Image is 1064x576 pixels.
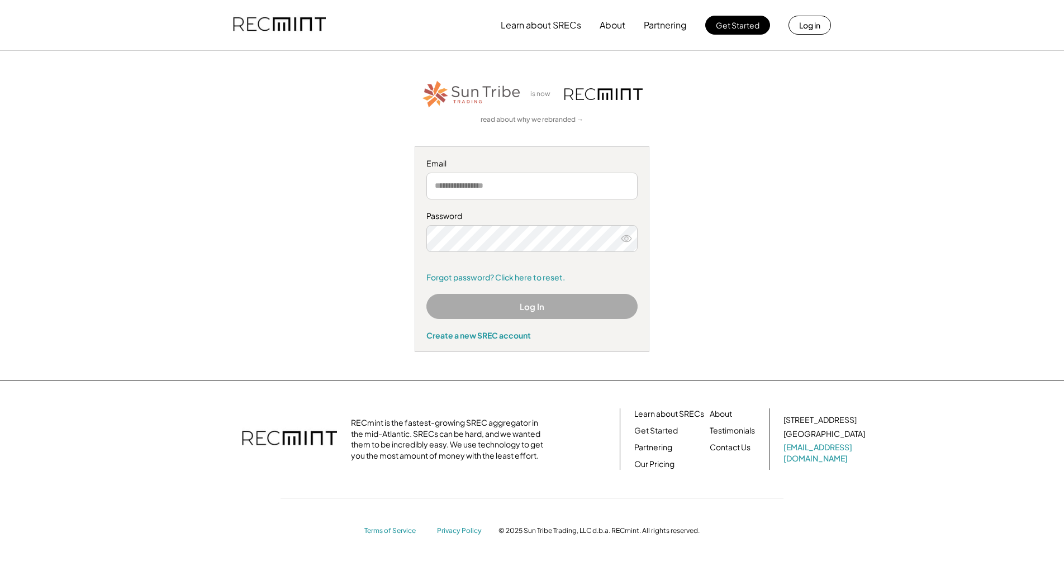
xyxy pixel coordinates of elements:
[421,79,522,110] img: STT_Horizontal_Logo%2B-%2BColor.png
[634,442,672,453] a: Partnering
[600,14,625,36] button: About
[644,14,687,36] button: Partnering
[788,16,831,35] button: Log in
[437,526,487,536] a: Privacy Policy
[233,6,326,44] img: recmint-logotype%403x.png
[710,425,755,436] a: Testimonials
[481,115,583,125] a: read about why we rebranded →
[564,88,643,100] img: recmint-logotype%403x.png
[426,294,638,319] button: Log In
[783,415,857,426] div: [STREET_ADDRESS]
[783,442,867,464] a: [EMAIL_ADDRESS][DOMAIN_NAME]
[783,429,865,440] div: [GEOGRAPHIC_DATA]
[634,408,704,420] a: Learn about SRECs
[528,89,559,99] div: is now
[426,272,638,283] a: Forgot password? Click here to reset.
[426,158,638,169] div: Email
[501,14,581,36] button: Learn about SRECs
[498,526,700,535] div: © 2025 Sun Tribe Trading, LLC d.b.a. RECmint. All rights reserved.
[705,16,770,35] button: Get Started
[634,425,678,436] a: Get Started
[710,408,732,420] a: About
[426,211,638,222] div: Password
[634,459,674,470] a: Our Pricing
[351,417,549,461] div: RECmint is the fastest-growing SREC aggregator in the mid-Atlantic. SRECs can be hard, and we wan...
[426,330,638,340] div: Create a new SREC account
[242,420,337,459] img: recmint-logotype%403x.png
[364,526,426,536] a: Terms of Service
[710,442,750,453] a: Contact Us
